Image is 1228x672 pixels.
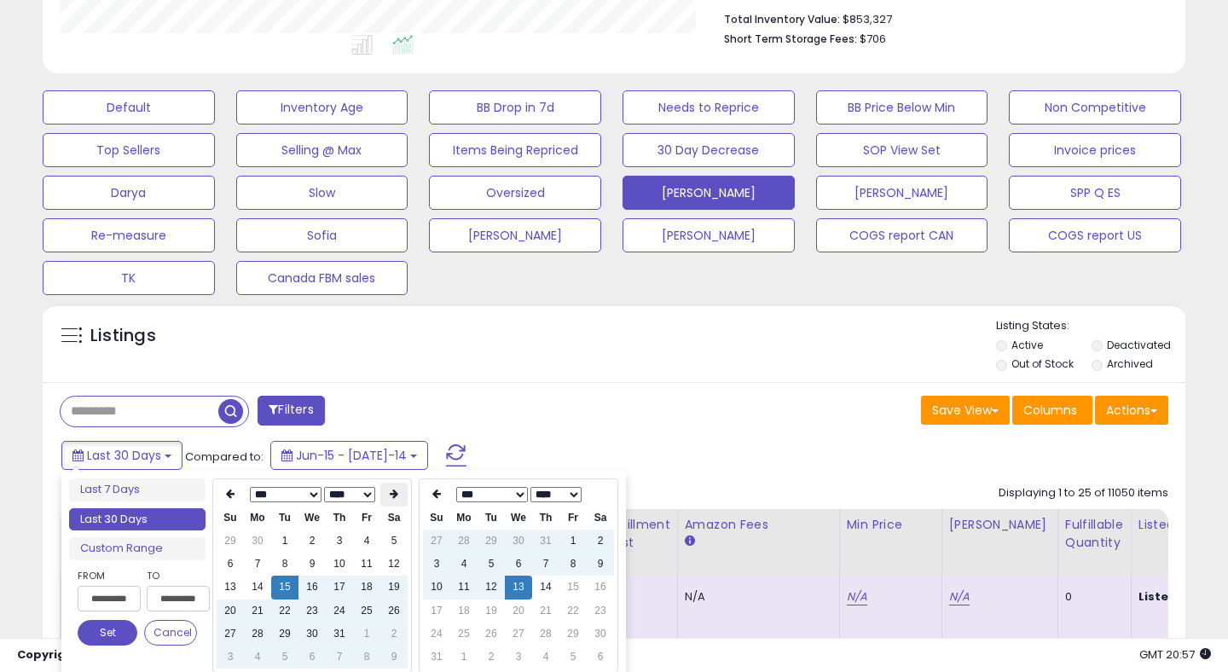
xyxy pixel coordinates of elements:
[244,553,271,576] td: 7
[1009,176,1181,210] button: SPP Q ES
[478,600,505,623] td: 19
[623,90,795,125] button: Needs to Reprice
[353,646,380,669] td: 8
[258,396,324,426] button: Filters
[505,646,532,669] td: 3
[559,646,587,669] td: 5
[478,646,505,669] td: 2
[532,600,559,623] td: 21
[87,447,161,464] span: Last 30 Days
[587,553,614,576] td: 9
[353,623,380,646] td: 1
[217,646,244,669] td: 3
[450,623,478,646] td: 25
[1011,356,1074,371] label: Out of Stock
[1012,396,1092,425] button: Columns
[1009,133,1181,167] button: Invoice prices
[43,133,215,167] button: Top Sellers
[423,646,450,669] td: 31
[380,553,408,576] td: 12
[1009,90,1181,125] button: Non Competitive
[353,530,380,553] td: 4
[236,176,408,210] button: Slow
[996,318,1186,334] p: Listing States:
[217,623,244,646] td: 27
[353,507,380,530] th: Fr
[298,507,326,530] th: We
[217,507,244,530] th: Su
[816,90,988,125] button: BB Price Below Min
[587,600,614,623] td: 23
[450,600,478,623] td: 18
[847,588,867,605] a: N/A
[69,537,206,560] li: Custom Range
[236,133,408,167] button: Selling @ Max
[90,324,156,348] h5: Listings
[271,623,298,646] td: 29
[144,620,197,646] button: Cancel
[380,646,408,669] td: 9
[353,576,380,599] td: 18
[478,623,505,646] td: 26
[429,218,601,252] button: [PERSON_NAME]
[380,600,408,623] td: 26
[298,623,326,646] td: 30
[43,261,215,295] button: TK
[43,176,215,210] button: Darya
[1138,588,1216,605] b: Listed Price:
[298,576,326,599] td: 16
[505,600,532,623] td: 20
[69,508,206,531] li: Last 30 Days
[587,623,614,646] td: 30
[532,623,559,646] td: 28
[1011,338,1043,352] label: Active
[271,530,298,553] td: 1
[478,507,505,530] th: Tu
[17,647,296,663] div: seller snap | |
[423,530,450,553] td: 27
[505,576,532,599] td: 13
[724,12,840,26] b: Total Inventory Value:
[429,176,601,210] button: Oversized
[949,588,970,605] a: N/A
[478,576,505,599] td: 12
[78,620,137,646] button: Set
[236,90,408,125] button: Inventory Age
[298,530,326,553] td: 2
[816,133,988,167] button: SOP View Set
[450,576,478,599] td: 11
[587,646,614,669] td: 6
[450,507,478,530] th: Mo
[147,567,197,584] label: To
[949,516,1051,534] div: [PERSON_NAME]
[423,576,450,599] td: 10
[559,600,587,623] td: 22
[1107,356,1153,371] label: Archived
[532,507,559,530] th: Th
[244,646,271,669] td: 4
[61,441,182,470] button: Last 30 Days
[244,600,271,623] td: 21
[559,623,587,646] td: 29
[532,646,559,669] td: 4
[271,576,298,599] td: 15
[17,646,79,663] strong: Copyright
[1009,218,1181,252] button: COGS report US
[326,600,353,623] td: 24
[429,133,601,167] button: Items Being Repriced
[816,176,988,210] button: [PERSON_NAME]
[244,530,271,553] td: 30
[353,600,380,623] td: 25
[236,218,408,252] button: Sofia
[685,589,826,605] div: N/A
[532,530,559,553] td: 31
[450,553,478,576] td: 4
[605,589,664,605] div: 2.41
[450,530,478,553] td: 28
[326,623,353,646] td: 31
[380,623,408,646] td: 2
[532,576,559,599] td: 14
[559,576,587,599] td: 15
[559,507,587,530] th: Fr
[423,553,450,576] td: 3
